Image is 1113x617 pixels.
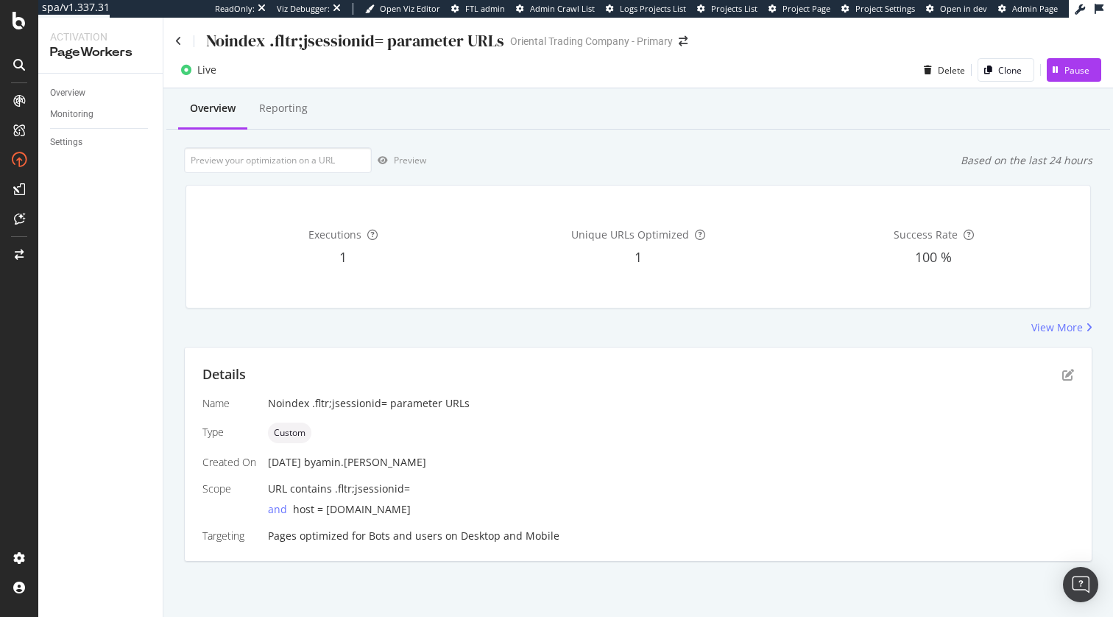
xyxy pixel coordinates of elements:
span: Executions [308,228,361,241]
div: by amin.[PERSON_NAME] [304,455,426,470]
a: View More [1031,320,1092,335]
a: Overview [50,85,152,101]
div: Type [202,425,256,440]
button: Delete [918,58,965,82]
div: Monitoring [50,107,93,122]
span: 1 [339,248,347,266]
a: Monitoring [50,107,152,122]
div: Noindex .fltr;jsessionid= parameter URLs [268,396,1074,411]
div: Noindex .fltr;jsessionid= parameter URLs [206,29,504,52]
div: Overview [190,101,236,116]
div: ReadOnly: [215,3,255,15]
a: Project Settings [841,3,915,15]
div: Clone [998,64,1022,77]
span: Success Rate [894,228,958,241]
div: Open Intercom Messenger [1063,567,1098,602]
span: Custom [274,429,305,437]
a: Click to go back [175,36,182,46]
span: Admin Crawl List [530,3,595,14]
a: Logs Projects List [606,3,686,15]
div: Settings [50,135,82,150]
span: Project Page [782,3,830,14]
div: Pause [1064,64,1089,77]
div: [DATE] [268,455,1074,470]
a: Admin Crawl List [516,3,595,15]
span: Logs Projects List [620,3,686,14]
div: Activation [50,29,151,44]
a: Settings [50,135,152,150]
span: Admin Page [1012,3,1058,14]
div: Targeting [202,529,256,543]
div: Pages optimized for on [268,529,1074,543]
a: FTL admin [451,3,505,15]
a: Projects List [697,3,757,15]
div: Created On [202,455,256,470]
span: URL contains .fltr;jsessionid= [268,482,410,496]
div: View More [1031,320,1083,335]
div: arrow-right-arrow-left [679,36,688,46]
div: neutral label [268,423,311,443]
div: Name [202,396,256,411]
div: Live [197,63,216,77]
div: Bots and users [369,529,442,543]
a: Open in dev [926,3,987,15]
div: and [268,502,293,517]
button: Pause [1047,58,1101,82]
span: FTL admin [465,3,505,14]
span: Projects List [711,3,757,14]
div: Delete [938,64,965,77]
div: pen-to-square [1062,369,1074,381]
button: Clone [978,58,1034,82]
div: Overview [50,85,85,101]
div: Details [202,365,246,384]
input: Preview your optimization on a URL [184,147,372,173]
div: Based on the last 24 hours [961,153,1092,168]
span: Open in dev [940,3,987,14]
span: Project Settings [855,3,915,14]
div: Preview [394,154,426,166]
a: Open Viz Editor [365,3,440,15]
div: Reporting [259,101,308,116]
span: 1 [635,248,642,266]
a: Project Page [768,3,830,15]
a: Admin Page [998,3,1058,15]
span: Open Viz Editor [380,3,440,14]
div: Viz Debugger: [277,3,330,15]
div: PageWorkers [50,44,151,61]
span: 100 % [915,248,952,266]
button: Preview [372,149,426,172]
div: Desktop and Mobile [461,529,559,543]
div: Scope [202,482,256,496]
span: host = [DOMAIN_NAME] [293,502,411,516]
div: Oriental Trading Company - Primary [510,34,673,49]
span: Unique URLs Optimized [571,228,689,241]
